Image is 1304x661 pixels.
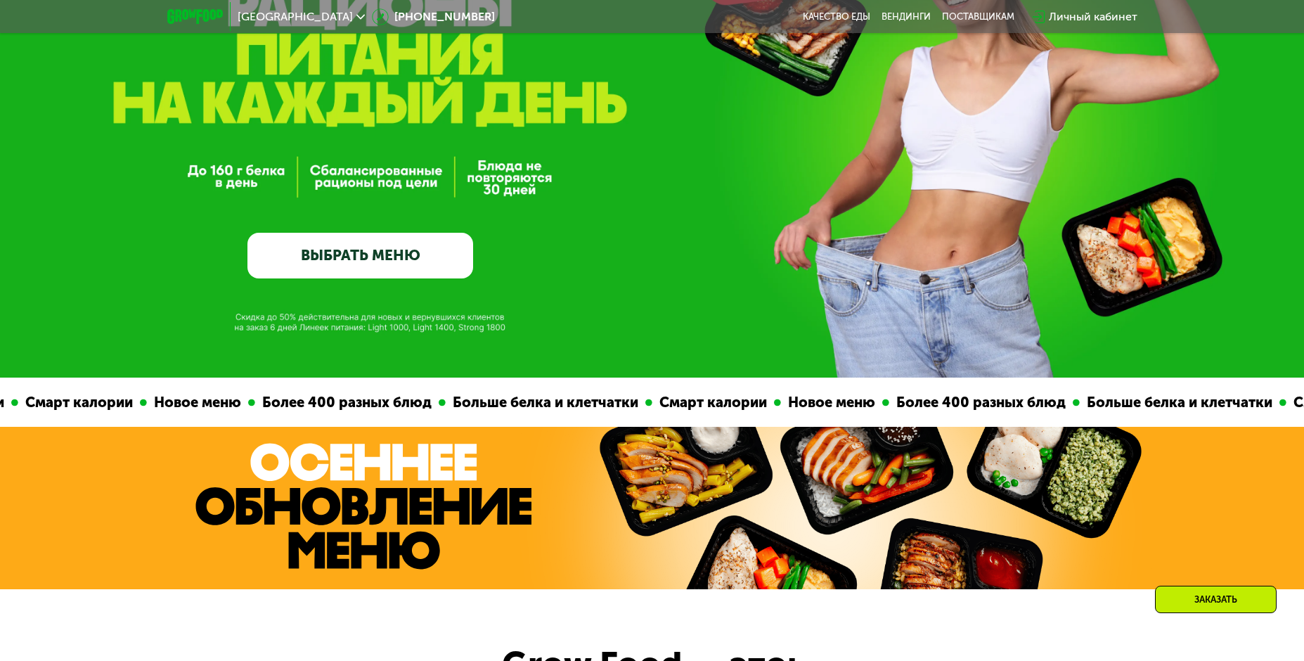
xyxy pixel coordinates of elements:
div: поставщикам [942,11,1014,23]
div: Более 400 разных блюд [240,392,424,413]
a: Вендинги [882,11,931,23]
div: Более 400 разных блюд [874,392,1058,413]
div: Смарт калории [638,392,759,413]
div: Больше белка и клетчатки [1065,392,1265,413]
div: Новое меню [766,392,867,413]
a: ВЫБРАТЬ МЕНЮ [247,233,473,278]
a: [PHONE_NUMBER] [372,8,495,25]
div: Больше белка и клетчатки [431,392,631,413]
span: [GEOGRAPHIC_DATA] [238,11,353,23]
div: Заказать [1155,586,1277,613]
a: Качество еды [803,11,870,23]
div: Новое меню [132,392,233,413]
div: Личный кабинет [1049,8,1137,25]
div: Смарт калории [4,392,125,413]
